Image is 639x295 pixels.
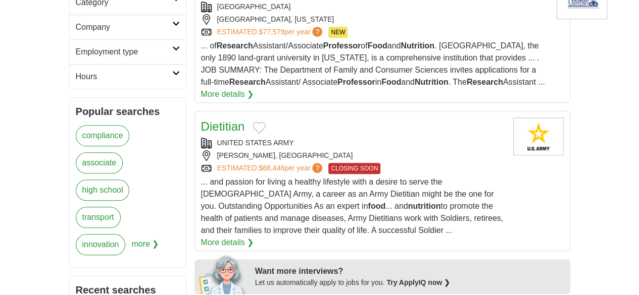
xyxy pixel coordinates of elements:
[76,21,172,33] h2: Company
[76,180,130,201] a: high school
[201,120,245,133] a: Dietitian
[201,88,254,100] a: More details ❯
[76,125,130,146] a: compliance
[255,265,564,277] div: Want more interviews?
[76,46,172,58] h2: Employment type
[217,27,325,38] a: ESTIMATED:$77,579per year?
[217,139,294,147] a: UNITED STATES ARMY
[367,41,387,50] strong: Food
[201,150,505,161] div: [PERSON_NAME], [GEOGRAPHIC_DATA]
[328,163,380,174] span: CLOSING SOON
[415,78,449,86] strong: Nutrition
[70,64,186,89] a: Hours
[199,254,248,294] img: apply-iq-scientist.png
[76,71,172,83] h2: Hours
[217,41,253,50] strong: Research
[217,163,325,174] a: ESTIMATED:$66,446per year?
[229,78,266,86] strong: Research
[131,234,159,261] span: more ❯
[381,78,401,86] strong: Food
[76,207,121,228] a: transport
[259,28,284,36] span: $77,579
[201,178,504,234] span: ... and passion for living a healthy lifestyle with a desire to serve the [DEMOGRAPHIC_DATA] Army...
[408,202,441,210] strong: nutrition
[217,3,291,11] a: [GEOGRAPHIC_DATA]
[312,163,322,173] span: ?
[76,234,126,255] a: innovation
[70,15,186,39] a: Company
[337,78,375,86] strong: Professor
[323,41,361,50] strong: Professor
[368,202,385,210] strong: food
[312,27,322,37] span: ?
[201,14,549,25] div: [GEOGRAPHIC_DATA], [US_STATE]
[467,78,503,86] strong: Research
[259,164,284,172] span: $66,446
[201,41,545,86] span: ... of Assistant/Associate of and . [GEOGRAPHIC_DATA], the only 1890 land-grant university in [US...
[201,237,254,249] a: More details ❯
[513,117,564,155] img: United States Army logo
[401,41,434,50] strong: Nutrition
[76,104,180,119] h2: Popular searches
[328,27,348,38] span: NEW
[76,152,123,173] a: associate
[70,39,186,64] a: Employment type
[386,278,450,286] a: Try ApplyIQ now ❯
[253,122,266,134] button: Add to favorite jobs
[255,277,564,288] div: Let us automatically apply to jobs for you.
